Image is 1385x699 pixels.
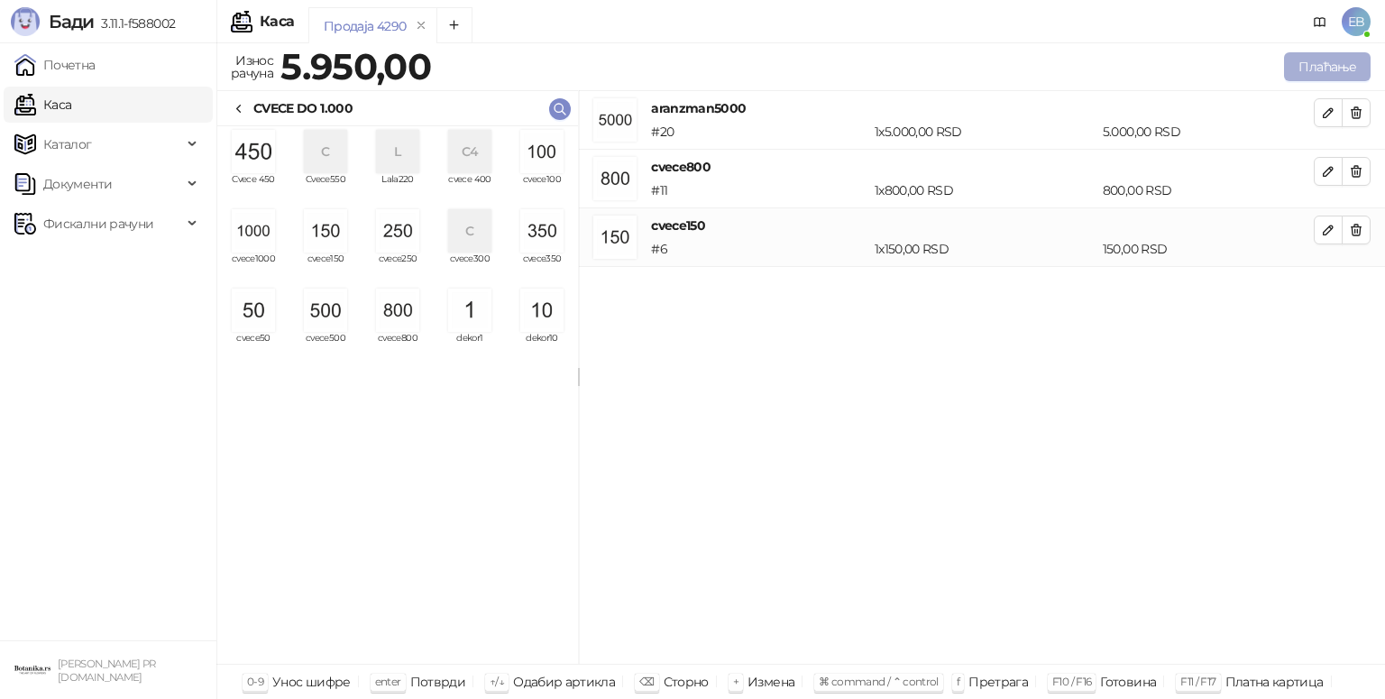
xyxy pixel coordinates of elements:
img: Logo [11,7,40,36]
div: Одабир артикла [513,670,615,694]
div: Каса [260,14,294,29]
span: Lala220 [369,175,427,202]
div: Платна картица [1225,670,1324,694]
span: f [957,675,959,688]
span: dekor10 [513,334,571,361]
span: Бади [49,11,94,32]
img: Slika [304,289,347,332]
img: Slika [520,130,564,173]
img: Slika [376,289,419,332]
button: Add tab [436,7,472,43]
h4: cvece150 [651,216,1314,235]
div: Износ рачуна [227,49,277,85]
div: # 6 [647,239,871,259]
img: Slika [376,209,419,253]
span: cvece1000 [225,254,282,281]
div: Претрага [968,670,1028,694]
img: 64x64-companyLogo-0e2e8aaa-0bd2-431b-8613-6e3c65811325.png [14,652,50,688]
div: 1 x 5.000,00 RSD [871,122,1099,142]
div: Унос шифре [272,670,351,694]
div: # 20 [647,122,871,142]
a: Документација [1306,7,1335,36]
span: cvece100 [513,175,571,202]
span: ⌘ command / ⌃ control [819,675,939,688]
button: Плаћање [1284,52,1371,81]
div: 5.000,00 RSD [1099,122,1317,142]
img: Slika [232,130,275,173]
div: CVECE DO 1.000 [253,98,353,118]
span: dekor1 [441,334,499,361]
div: C4 [448,130,491,173]
span: enter [375,675,401,688]
span: F11 / F17 [1180,675,1215,688]
h4: aranzman5000 [651,98,1314,118]
span: ↑/↓ [490,675,504,688]
span: cvece150 [297,254,354,281]
div: # 11 [647,180,871,200]
span: 0-9 [247,675,263,688]
span: EB [1342,7,1371,36]
img: Slika [232,209,275,253]
div: grid [217,126,578,664]
span: cvece350 [513,254,571,281]
span: cvece250 [369,254,427,281]
span: Cvece550 [297,175,354,202]
strong: 5.950,00 [280,44,431,88]
img: Slika [520,209,564,253]
div: 1 x 150,00 RSD [871,239,1099,259]
img: Slika [304,209,347,253]
span: Каталог [43,126,92,162]
img: Slika [520,289,564,332]
button: remove [409,18,433,33]
span: cvece 400 [441,175,499,202]
span: 3.11.1-f588002 [94,15,175,32]
img: Slika [448,289,491,332]
span: + [733,675,738,688]
span: cvece50 [225,334,282,361]
span: Cvece 450 [225,175,282,202]
div: C [304,130,347,173]
img: Slika [232,289,275,332]
div: Готовина [1100,670,1156,694]
span: cvece500 [297,334,354,361]
div: 800,00 RSD [1099,180,1317,200]
div: Продаја 4290 [324,16,406,36]
span: cvece300 [441,254,499,281]
div: Измена [748,670,794,694]
div: C [448,209,491,253]
small: [PERSON_NAME] PR [DOMAIN_NAME] [58,658,156,684]
div: L [376,130,419,173]
span: ⌫ [639,675,654,688]
span: Фискални рачуни [43,206,153,242]
div: Потврди [410,670,466,694]
a: Почетна [14,47,96,83]
div: 150,00 RSD [1099,239,1317,259]
span: Документи [43,166,112,202]
h4: cvece800 [651,157,1314,177]
a: Каса [14,87,71,123]
span: cvece800 [369,334,427,361]
div: 1 x 800,00 RSD [871,180,1099,200]
div: Сторно [664,670,709,694]
span: F10 / F16 [1052,675,1091,688]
